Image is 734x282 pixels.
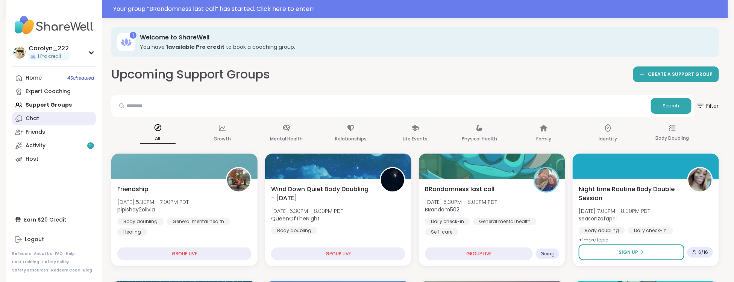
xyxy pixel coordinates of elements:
[34,251,52,256] a: About Us
[271,227,317,234] div: Body doubling
[425,218,470,225] div: Daily check-in
[12,112,96,125] a: Chat
[38,53,61,60] span: 1 Pro credit
[696,95,719,117] button: Filter
[656,134,689,143] p: Body Doubling
[140,134,176,144] p: All
[83,268,92,273] a: Blog
[89,143,92,149] span: 2
[26,128,45,136] div: Friends
[117,198,189,206] span: [DATE] 5:30PM - 7:00PM PDT
[473,218,537,225] div: General mental health
[271,185,372,203] span: Wind Down Quiet Body Doubling - [DATE]
[26,88,71,95] div: Expert Coaching
[462,134,497,143] p: Physical Health
[140,43,708,51] h3: You have to book a coaching group.
[117,247,252,260] div: GROUP LIVE
[663,103,679,109] span: Search
[25,236,44,243] div: Logout
[12,12,96,38] img: ShareWell Nav Logo
[130,32,136,39] div: 1
[689,168,712,192] img: seasonzofapril
[579,185,679,203] span: Night time Routine Body Double Session
[536,134,551,143] p: Family
[628,227,673,234] div: Daily check-in
[117,218,164,225] div: Body doubling
[270,134,303,143] p: Mental Health
[425,198,497,206] span: [DATE] 6:30PM - 8:00PM PDT
[579,227,625,234] div: Body doubling
[26,155,38,163] div: Host
[214,134,231,143] p: Growth
[12,259,39,265] a: Host Training
[117,185,149,194] span: Friendship
[12,152,96,166] a: Host
[699,249,708,255] span: 6 / 16
[381,168,404,192] img: QueenOfTheNight
[26,142,45,149] div: Activity
[535,168,558,192] img: BRandom502
[12,85,96,98] a: Expert Coaching
[425,206,460,213] b: BRandom502
[67,75,94,81] span: 4 Scheduled
[579,244,684,260] button: Sign Up
[12,139,96,152] a: Activity2
[12,251,31,256] a: Referrals
[12,71,96,85] a: Home4Scheduled
[619,249,638,256] span: Sign Up
[227,168,250,192] img: pipishay2olivia
[51,268,80,273] a: Redeem Code
[66,251,75,256] a: Help
[55,251,63,256] a: FAQ
[425,185,494,194] span: BRandomness last call
[271,207,343,215] span: [DATE] 6:30PM - 8:00PM PDT
[425,247,533,260] div: GROUP LIVE
[117,228,147,236] div: Healing
[335,134,367,143] p: Relationships
[167,218,230,225] div: General mental health
[403,134,428,143] p: Life Events
[696,97,719,115] span: Filter
[140,33,708,42] h3: Welcome to ShareWell
[14,47,26,59] img: Carolyn_222
[12,125,96,139] a: Friends
[648,71,713,78] span: CREATE A SUPPORT GROUP
[26,74,42,82] div: Home
[425,228,458,236] div: Self-care
[117,206,155,213] b: pipishay2olivia
[113,5,723,14] div: Your group “ BRandomness last call ” has started. Click here to enter!
[12,268,48,273] a: Safety Resources
[271,247,405,260] div: GROUP LIVE
[12,233,96,246] a: Logout
[579,207,651,215] span: [DATE] 7:00PM - 8:00PM PDT
[42,259,69,265] a: Safety Policy
[599,134,617,143] p: Identity
[166,43,224,51] b: 1 available Pro credit
[540,251,555,257] span: Going
[651,98,692,114] button: Search
[579,215,617,222] b: seasonzofapril
[26,115,39,122] div: Chat
[271,215,320,222] b: QueenOfTheNight
[111,66,270,83] h2: Upcoming Support Groups
[633,66,719,82] a: CREATE A SUPPORT GROUP
[29,44,69,53] div: Carolyn_222
[12,213,96,226] div: Earn $20 Credit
